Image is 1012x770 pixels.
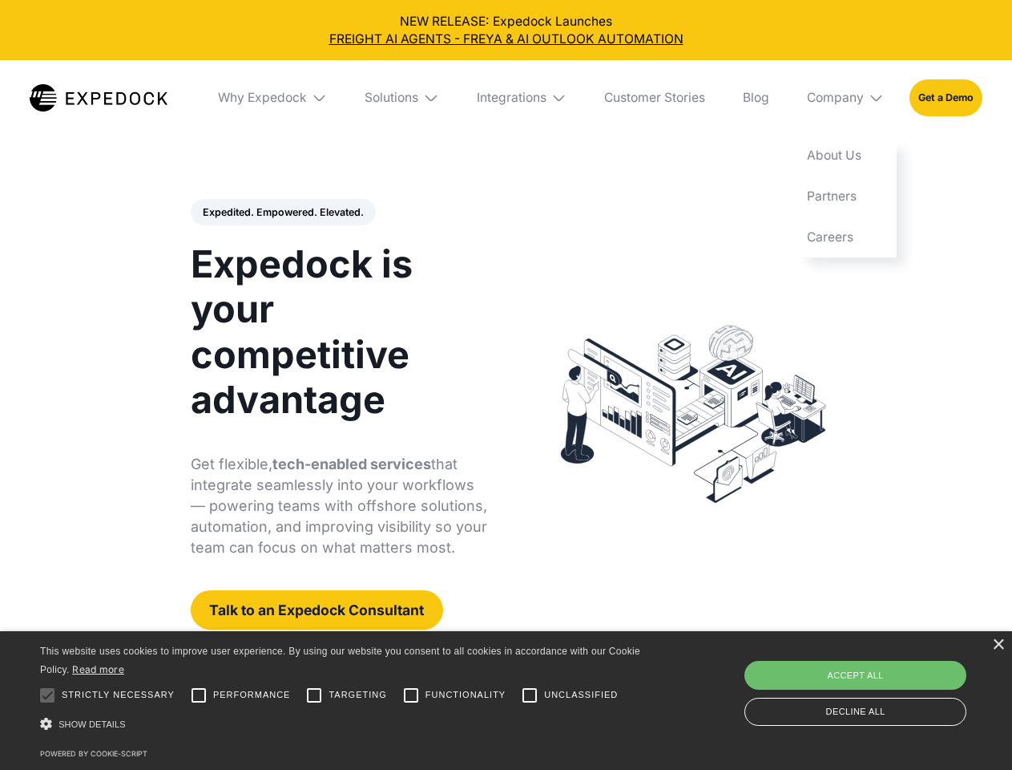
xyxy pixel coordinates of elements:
a: Blog [730,60,781,136]
div: Why Expedock [205,60,340,136]
span: Functionality [425,688,506,702]
a: About Us [794,136,897,176]
span: Show details [58,719,126,729]
div: Why Expedock [218,90,307,106]
div: Integrations [477,90,546,106]
a: Talk to an Expedock Consultant [191,590,443,630]
h1: Expedock is your competitive advantage [191,241,488,422]
span: Performance [213,688,291,702]
div: Solutions [365,90,418,106]
a: Careers [794,217,897,257]
a: Customer Stories [591,60,717,136]
a: Get a Demo [909,79,982,115]
nav: Company [794,136,897,257]
span: Unclassified [544,688,618,702]
span: Targeting [329,688,386,702]
div: Solutions [353,60,452,136]
p: Get flexible, that integrate seamlessly into your workflows — powering teams with offshore soluti... [191,454,488,558]
div: Company [794,60,897,136]
div: Show details [40,714,646,736]
a: Partners [794,176,897,217]
div: NEW RELEASE: Expedock Launches [13,13,1000,48]
div: Integrations [464,60,579,136]
iframe: Chat Widget [745,597,1012,770]
a: Powered by cookie-script [40,749,147,758]
a: Read more [72,663,124,675]
span: This website uses cookies to improve user experience. By using our website you consent to all coo... [40,646,640,675]
div: Company [807,90,864,106]
a: FREIGHT AI AGENTS - FREYA & AI OUTLOOK AUTOMATION [13,30,1000,48]
span: Strictly necessary [62,688,175,702]
strong: tech-enabled services [272,456,431,472]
